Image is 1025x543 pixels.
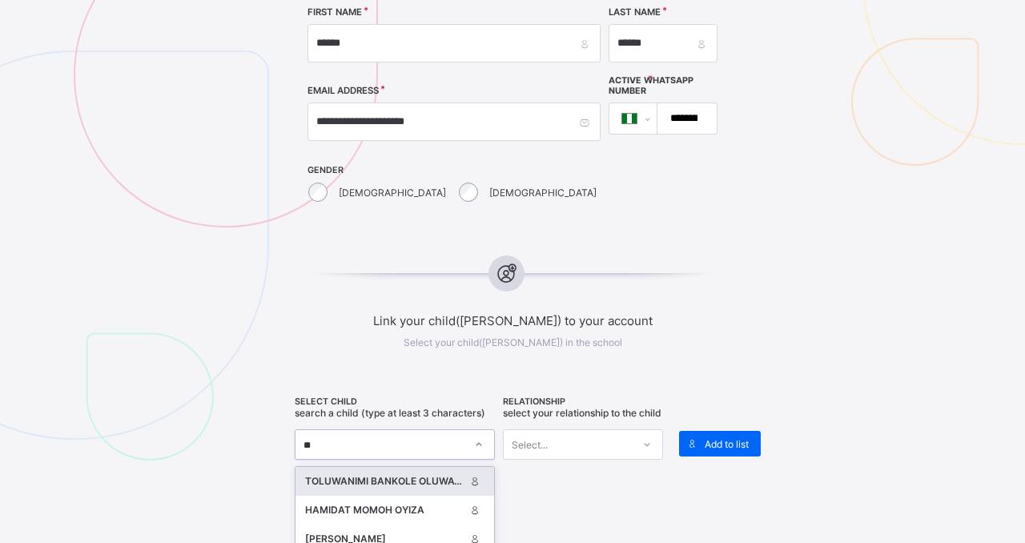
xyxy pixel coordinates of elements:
[305,473,464,489] div: TOLUWANIMI BANKOLE OLUWATENIOLA
[503,407,661,419] span: Select your relationship to the child
[256,313,769,328] span: Link your child([PERSON_NAME]) to your account
[307,6,362,18] label: FIRST NAME
[295,396,495,407] span: SELECT CHILD
[404,336,622,348] span: Select your child([PERSON_NAME]) in the school
[307,85,379,96] label: EMAIL ADDRESS
[305,502,464,518] div: HAMIDAT MOMOH OYIZA
[705,438,749,450] span: Add to list
[503,396,663,407] span: RELATIONSHIP
[295,407,485,419] span: Search a child (type at least 3 characters)
[339,187,446,199] label: [DEMOGRAPHIC_DATA]
[512,429,548,460] div: Select...
[609,6,661,18] label: LAST NAME
[609,75,717,96] label: Active WhatsApp Number
[307,165,601,175] span: GENDER
[489,187,597,199] label: [DEMOGRAPHIC_DATA]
